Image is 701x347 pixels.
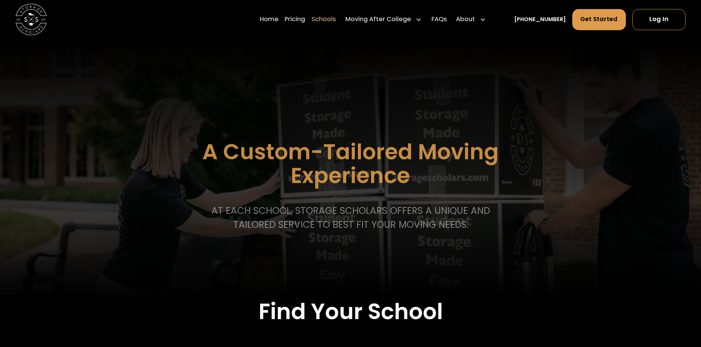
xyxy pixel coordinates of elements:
[69,298,632,325] h2: Find Your School
[345,15,411,24] div: Moving After College
[632,9,686,30] a: Log In
[260,9,279,31] a: Home
[285,9,305,31] a: Pricing
[572,9,626,30] a: Get Started
[342,9,425,31] div: Moving After College
[456,15,475,24] div: About
[514,15,566,24] a: [PHONE_NUMBER]
[453,9,489,31] div: About
[15,4,47,35] img: Storage Scholars main logo
[163,140,538,187] h1: A Custom-Tailored Moving Experience
[208,204,493,232] p: At each school, storage scholars offers a unique and tailored service to best fit your Moving needs.
[431,9,447,31] a: FAQs
[311,9,336,31] a: Schools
